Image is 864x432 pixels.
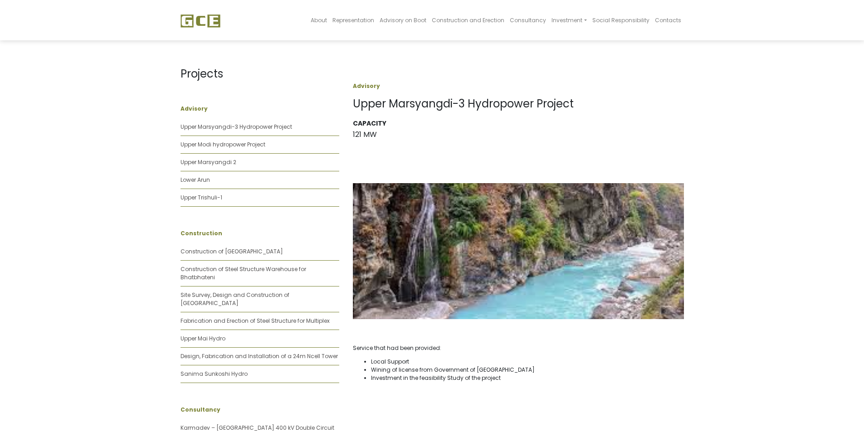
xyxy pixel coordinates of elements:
a: Representation [330,3,377,38]
span: Representation [332,16,374,24]
img: Marshyangdi-River-1.jpg [353,183,684,319]
a: Investment [549,3,589,38]
img: GCE Group [181,14,220,28]
li: Investment in the feasibility Study of the project [371,374,684,382]
a: Construction and Erection [429,3,507,38]
span: Contacts [655,16,681,24]
p: Construction [181,229,339,238]
li: Local Support [371,358,684,366]
a: Contacts [652,3,684,38]
a: Upper Mai Hydro [181,335,225,342]
a: Upper Marsyangdi 2 [181,158,236,166]
a: Fabrication and Erection of Steel Structure for Multiplex [181,317,330,325]
h3: Capacity [353,120,684,127]
a: Upper Trishuli-1 [181,194,222,201]
a: Construction of Steel Structure Warehouse for Bhatbhateni [181,265,306,281]
span: Investment [552,16,582,24]
span: Social Responsibility [592,16,649,24]
p: Consultancy [181,406,339,414]
span: Consultancy [510,16,546,24]
a: Upper Modi hydropower Project [181,141,265,148]
p: Advisory [353,82,684,90]
a: About [308,3,330,38]
p: Projects [181,66,339,82]
a: Construction of [GEOGRAPHIC_DATA] [181,248,283,255]
li: Wining of license from Government of [GEOGRAPHIC_DATA] [371,366,684,374]
p: Advisory [181,105,339,113]
a: Consultancy [507,3,549,38]
p: Service that had been provided: [353,344,684,352]
a: Advisory on Boot [377,3,429,38]
a: Social Responsibility [590,3,652,38]
a: Lower Arun [181,176,210,184]
span: Construction and Erection [432,16,504,24]
a: Upper Marsyangdi-3 Hydropower Project [181,123,292,131]
h3: 121 MW [353,130,684,139]
span: About [311,16,327,24]
a: Sanima Sunkoshi Hydro [181,370,248,378]
h1: Upper Marsyangdi-3 Hydropower Project [353,97,684,111]
a: Design, Fabrication and Installation of a 24m Ncell Tower [181,352,338,360]
a: Site Survey, Design and Construction of [GEOGRAPHIC_DATA] [181,291,289,307]
span: Advisory on Boot [380,16,426,24]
